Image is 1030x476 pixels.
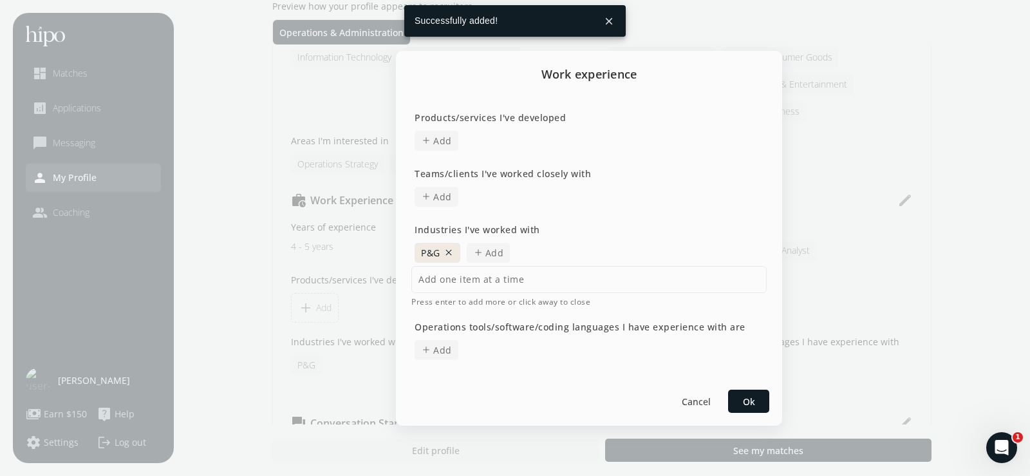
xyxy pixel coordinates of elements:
[415,111,767,124] h1: Products/services I've developed
[682,394,711,408] span: Cancel
[986,432,1017,463] iframe: Intercom live chat
[415,223,767,236] h1: Industries I've worked with
[675,390,716,413] button: Cancel
[433,134,452,148] span: Add
[433,190,452,204] span: Add
[433,343,452,357] span: Add
[411,297,767,307] span: Press enter to add more or click away to close
[415,320,767,334] h1: Operations tools/software/coding languages I have experience with are
[415,243,460,263] span: P&G
[396,51,782,97] h2: Work experience
[421,191,431,202] span: add
[743,394,755,408] span: Ok
[485,246,504,260] span: Add
[421,345,431,355] span: add
[1013,432,1023,443] span: 1
[444,247,454,258] button: close
[415,167,767,180] h1: Teams/clients I've worked closely with
[473,247,483,258] span: add
[421,135,431,146] span: add
[411,266,767,293] input: Add one item at a time
[597,10,621,33] button: close
[728,390,769,413] button: Ok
